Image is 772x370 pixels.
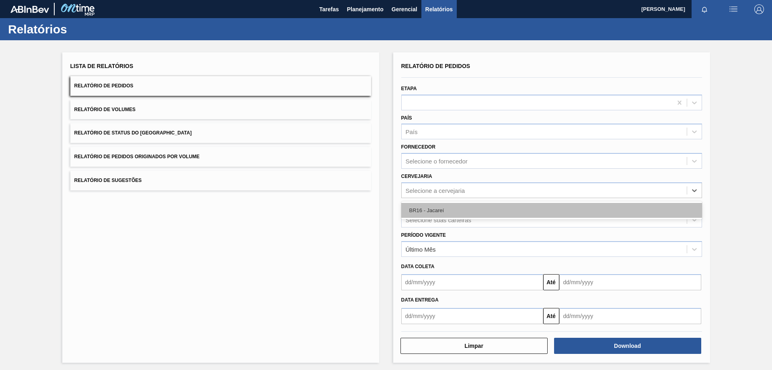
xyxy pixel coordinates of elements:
button: Relatório de Volumes [70,100,371,120]
button: Relatório de Status do [GEOGRAPHIC_DATA] [70,123,371,143]
button: Download [554,338,701,354]
div: Selecione a cervejaria [406,187,465,194]
label: Período Vigente [401,232,446,238]
span: Data coleta [401,264,435,269]
span: Data entrega [401,297,439,303]
h1: Relatórios [8,25,151,34]
div: BR16 - Jacareí [401,203,702,218]
button: Até [543,274,559,290]
div: Selecione o fornecedor [406,158,468,165]
input: dd/mm/yyyy [401,308,543,324]
button: Relatório de Pedidos [70,76,371,96]
label: País [401,115,412,121]
button: Notificações [692,4,717,15]
div: País [406,128,418,135]
span: Planejamento [347,4,384,14]
button: Relatório de Sugestões [70,171,371,190]
span: Tarefas [319,4,339,14]
div: Selecione suas carteiras [406,216,471,223]
span: Gerencial [392,4,417,14]
img: userActions [729,4,738,14]
label: Etapa [401,86,417,91]
button: Limpar [400,338,548,354]
span: Relatório de Pedidos [74,83,133,89]
span: Relatório de Status do [GEOGRAPHIC_DATA] [74,130,192,136]
img: TNhmsLtSVTkK8tSr43FrP2fwEKptu5GPRR3wAAAABJRU5ErkJggg== [10,6,49,13]
span: Relatório de Pedidos Originados por Volume [74,154,200,159]
input: dd/mm/yyyy [559,274,701,290]
input: dd/mm/yyyy [401,274,543,290]
img: Logout [754,4,764,14]
button: Relatório de Pedidos Originados por Volume [70,147,371,167]
div: Último Mês [406,246,436,252]
span: Relatório de Volumes [74,107,136,112]
span: Relatório de Sugestões [74,178,142,183]
span: Relatórios [425,4,453,14]
label: Fornecedor [401,144,435,150]
input: dd/mm/yyyy [559,308,701,324]
label: Cervejaria [401,174,432,179]
span: Relatório de Pedidos [401,63,470,69]
button: Até [543,308,559,324]
span: Lista de Relatórios [70,63,133,69]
